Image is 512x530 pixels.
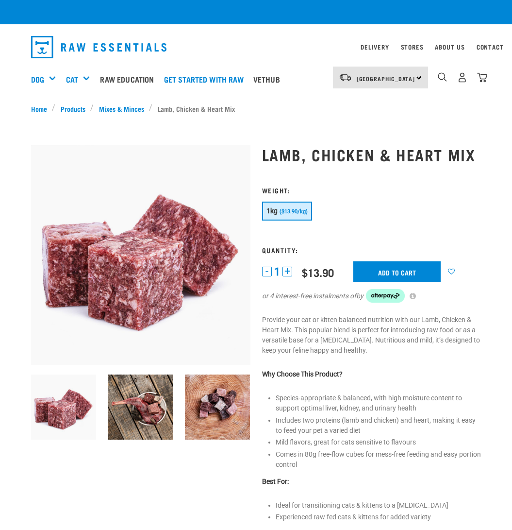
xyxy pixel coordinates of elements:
li: Includes two proteins (lamb and chicken) and heart, making it easy to feed your pet a varied diet [276,415,481,436]
a: Raw Education [98,60,161,99]
span: ($13.90/kg) [280,208,308,215]
nav: dropdown navigation [23,32,489,62]
a: Home [31,103,52,114]
img: van-moving.png [339,73,352,82]
img: home-icon@2x.png [477,72,487,83]
span: 1kg [266,207,278,215]
a: Cat [66,73,78,85]
a: Vethub [251,60,287,99]
img: 1124 Lamb Chicken Heart Mix 01 [31,375,97,440]
img: Assortment of Raw Essentials Ingredients Including,Wallaby Shoulder, Cubed Tripe, Cubed Turkey He... [108,375,173,440]
h1: Lamb, Chicken & Heart Mix [262,146,481,163]
img: home-icon-1@2x.png [438,72,447,82]
li: Experienced raw fed cats & kittens for added variety [276,512,481,522]
a: About Us [435,45,464,49]
h3: Quantity: [262,246,481,254]
img: Raw Essentials Logo [31,36,167,58]
a: Stores [401,45,424,49]
a: Delivery [361,45,389,49]
li: Comes in 80g free-flow cubes for mess-free feeding and easy portion control [276,449,481,470]
strong: Best For: [262,478,289,485]
a: Products [55,103,90,114]
button: - [262,267,272,276]
img: 1124 Lamb Chicken Heart Mix 01 [31,145,250,365]
a: Contact [477,45,504,49]
button: 1kg ($13.90/kg) [262,202,312,221]
a: Get started with Raw [162,60,251,99]
a: Mixes & Minces [94,103,149,114]
nav: breadcrumbs [31,103,481,114]
img: Lamb Salmon Duck Possum Heart Mixes [185,375,250,440]
div: or 4 interest-free instalments of by [262,289,481,303]
img: Afterpay [366,289,405,303]
li: Species-appropriate & balanced, with high moisture content to support optimal liver, kidney, and ... [276,393,481,413]
span: 1 [274,267,280,277]
input: Add to cart [353,261,441,282]
div: $13.90 [302,266,334,278]
li: Ideal for transitioning cats & kittens to a [MEDICAL_DATA] [276,500,481,511]
img: user.png [457,72,467,83]
span: [GEOGRAPHIC_DATA] [357,77,415,80]
a: Dog [31,73,44,85]
strong: Why Choose This Product? [262,370,343,378]
li: Mild flavors, great for cats sensitive to flavours [276,437,481,447]
button: + [282,267,292,276]
h3: Weight: [262,187,481,194]
p: Provide your cat or kitten balanced nutrition with our Lamb, Chicken & Heart Mix. This popular bl... [262,315,481,356]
